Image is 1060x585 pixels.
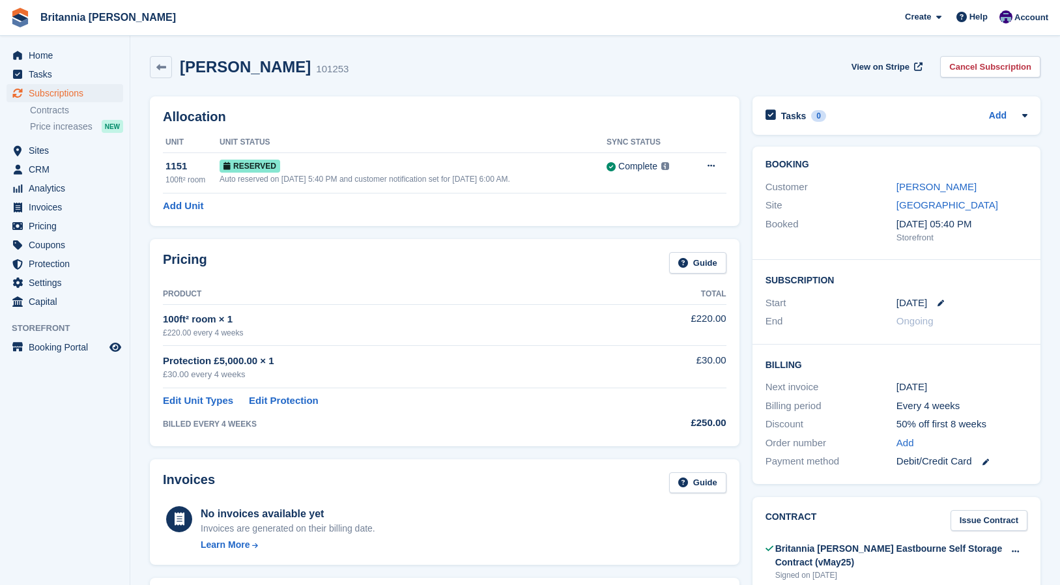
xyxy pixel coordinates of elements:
h2: Invoices [163,472,215,494]
div: Order number [766,436,896,451]
a: menu [7,236,123,254]
h2: Allocation [163,109,726,124]
div: Start [766,296,896,311]
span: Invoices [29,198,107,216]
div: Storefront [896,231,1027,244]
div: 100ft² room [165,174,220,186]
th: Total [622,284,726,305]
div: Britannia [PERSON_NAME] Eastbourne Self Storage Contract (vMay25) [775,542,1003,569]
a: Contracts [30,104,123,117]
a: [PERSON_NAME] [896,181,977,192]
time: 2025-08-26 00:00:00 UTC [896,296,927,311]
th: Product [163,284,622,305]
span: Subscriptions [29,84,107,102]
a: menu [7,179,123,197]
img: icon-info-grey-7440780725fd019a000dd9b08b2336e03edf1995a4989e88bcd33f0948082b44.svg [661,162,669,170]
div: Customer [766,180,896,195]
span: Reserved [220,160,280,173]
a: Add Unit [163,199,203,214]
a: Price increases NEW [30,119,123,134]
span: Storefront [12,322,130,335]
div: Billing period [766,399,896,414]
div: 101253 [316,62,349,77]
span: Sites [29,141,107,160]
span: Account [1014,11,1048,24]
h2: Pricing [163,252,207,274]
a: menu [7,198,123,216]
span: Create [905,10,931,23]
span: Help [969,10,988,23]
span: Protection [29,255,107,273]
h2: [PERSON_NAME] [180,58,311,76]
a: menu [7,217,123,235]
span: Analytics [29,179,107,197]
a: menu [7,46,123,64]
div: Debit/Credit Card [896,454,1027,469]
div: 0 [811,110,826,122]
a: [GEOGRAPHIC_DATA] [896,199,998,210]
div: Learn More [201,538,250,552]
th: Unit Status [220,132,607,153]
span: Price increases [30,121,93,133]
div: £30.00 every 4 weeks [163,368,622,381]
a: View on Stripe [846,56,925,78]
span: View on Stripe [852,61,910,74]
a: Guide [669,472,726,494]
a: menu [7,338,123,356]
img: stora-icon-8386f47178a22dfd0bd8f6a31ec36ba5ce8667c1dd55bd0f319d3a0aa187defe.svg [10,8,30,27]
div: £250.00 [622,416,726,431]
div: Booked [766,217,896,244]
div: [DATE] [896,380,1027,395]
div: BILLED EVERY 4 WEEKS [163,418,622,430]
a: Preview store [107,339,123,355]
div: NEW [102,120,123,133]
span: Home [29,46,107,64]
a: Britannia [PERSON_NAME] [35,7,181,28]
span: Settings [29,274,107,292]
div: Next invoice [766,380,896,395]
div: Every 4 weeks [896,399,1027,414]
a: Add [896,436,914,451]
a: Add [989,109,1007,124]
div: Discount [766,417,896,432]
a: menu [7,84,123,102]
a: menu [7,160,123,178]
th: Sync Status [607,132,690,153]
div: 1151 [165,159,220,174]
div: Payment method [766,454,896,469]
a: Cancel Subscription [940,56,1040,78]
th: Unit [163,132,220,153]
a: Edit Unit Types [163,393,233,408]
a: menu [7,141,123,160]
span: CRM [29,160,107,178]
div: 100ft² room × 1 [163,312,622,327]
td: £220.00 [622,304,726,345]
div: No invoices available yet [201,506,375,522]
a: Edit Protection [249,393,319,408]
div: Protection £5,000.00 × 1 [163,354,622,369]
div: Signed on [DATE] [775,569,1003,581]
div: £220.00 every 4 weeks [163,327,622,339]
a: Guide [669,252,726,274]
h2: Billing [766,358,1027,371]
a: menu [7,274,123,292]
div: Auto reserved on [DATE] 5:40 PM and customer notification set for [DATE] 6:00 AM. [220,173,607,185]
div: 50% off first 8 weeks [896,417,1027,432]
img: Cameron Ballard [999,10,1012,23]
span: Pricing [29,217,107,235]
a: menu [7,255,123,273]
a: Learn More [201,538,375,552]
span: Ongoing [896,315,934,326]
span: Tasks [29,65,107,83]
div: Complete [618,160,657,173]
span: Capital [29,292,107,311]
div: Invoices are generated on their billing date. [201,522,375,535]
h2: Contract [766,510,817,532]
span: Booking Portal [29,338,107,356]
div: End [766,314,896,329]
h2: Booking [766,160,1027,170]
a: Issue Contract [951,510,1027,532]
div: Site [766,198,896,213]
div: [DATE] 05:40 PM [896,217,1027,232]
h2: Subscription [766,273,1027,286]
